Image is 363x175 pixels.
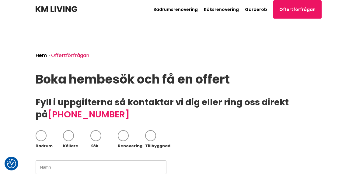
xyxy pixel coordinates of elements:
img: KM Living [36,6,77,12]
div: Badrum [36,144,63,148]
img: Revisit consent button [7,159,16,168]
input: Namn [36,160,166,174]
h1: Boka hembesök och få en offert [36,73,328,86]
a: Garderob [245,6,267,12]
div: Kök [90,144,118,148]
a: Köksrenovering [204,6,239,12]
button: Samtyckesinställningar [7,159,16,168]
div: Renovering [118,144,145,148]
div: Tillbyggnad [145,144,173,148]
li: Offertförfrågan [51,53,91,58]
div: Källare [63,144,90,148]
h2: Fyll i uppgifterna så kontaktar vi dig eller ring oss direkt på [36,96,328,120]
a: Offertförfrågan [273,0,322,19]
a: [PHONE_NUMBER] [48,108,130,120]
a: Hem [36,52,47,59]
li: › [48,53,51,58]
a: Badrumsrenovering [153,6,198,12]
